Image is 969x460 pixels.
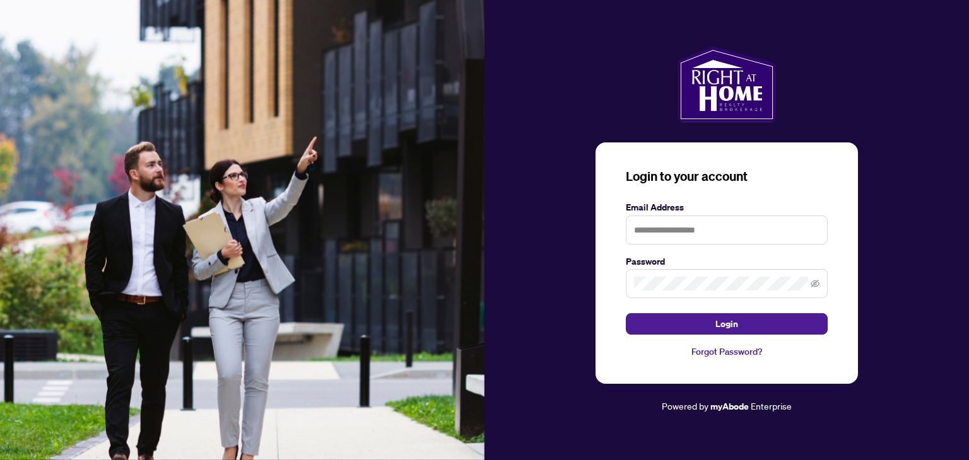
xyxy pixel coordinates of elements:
[626,168,828,185] h3: Login to your account
[626,345,828,359] a: Forgot Password?
[751,400,792,411] span: Enterprise
[626,200,828,214] label: Email Address
[626,313,828,335] button: Login
[811,279,819,288] span: eye-invisible
[678,47,775,122] img: ma-logo
[710,400,749,413] a: myAbode
[662,400,708,411] span: Powered by
[715,314,738,334] span: Login
[626,255,828,268] label: Password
